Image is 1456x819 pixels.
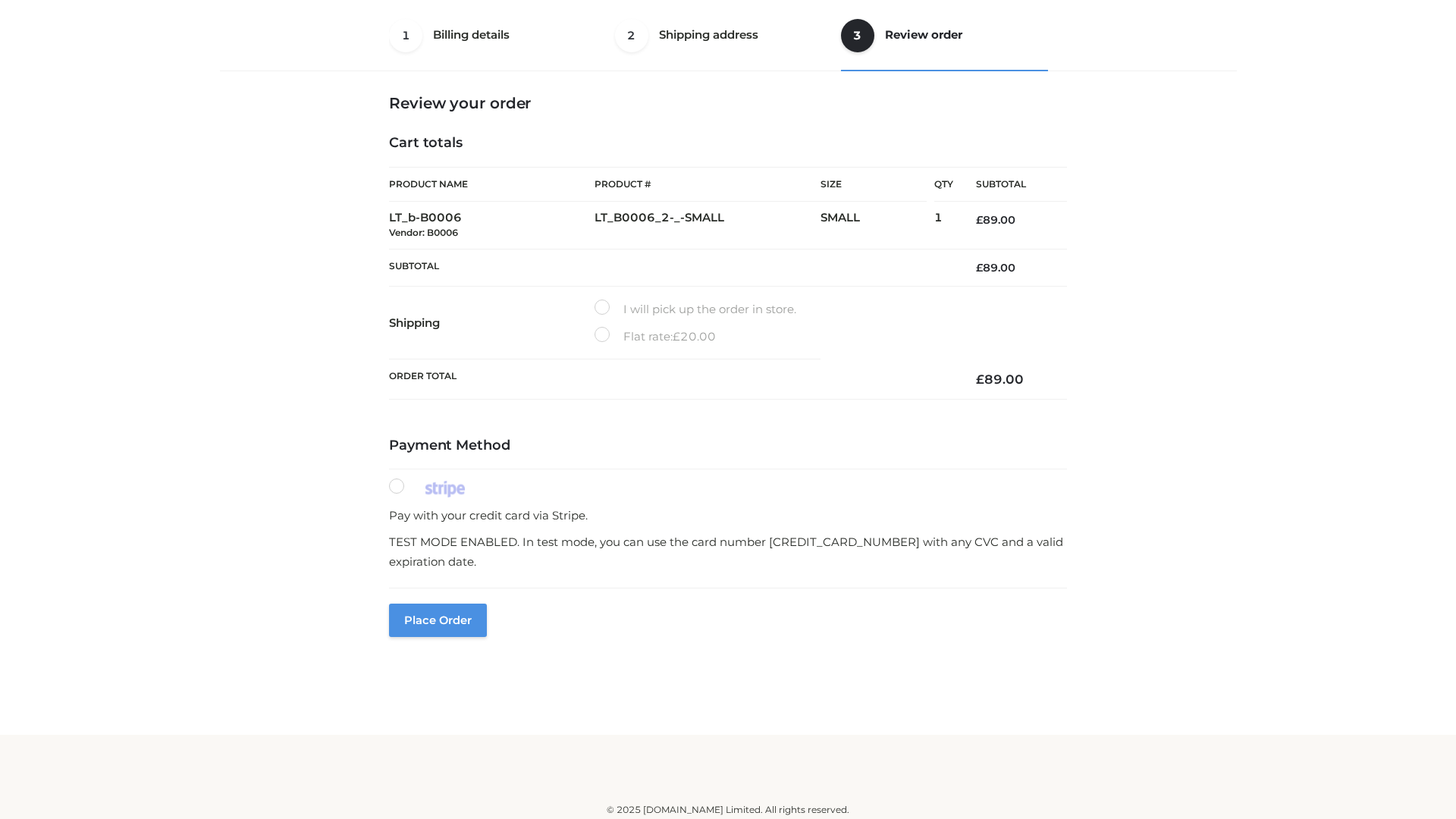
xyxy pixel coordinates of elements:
th: Order Total [389,359,953,400]
th: Shipping [389,287,595,359]
bdi: 20.00 [673,329,716,344]
label: I will pick up the order in store. [595,300,796,319]
p: Pay with your credit card via Stripe. [389,506,1067,526]
th: Subtotal [389,249,953,286]
bdi: 89.00 [976,261,1015,275]
td: 1 [934,202,953,249]
small: Vendor: B0006 [389,227,458,238]
th: Product Name [389,167,595,202]
button: Place order [389,604,487,637]
td: LT_b-B0006 [389,202,595,249]
div: © 2025 [DOMAIN_NAME] Limited. All rights reserved. [225,802,1231,817]
th: Subtotal [953,168,1067,202]
td: LT_B0006_2-_-SMALL [595,202,821,249]
h4: Cart totals [389,135,1067,152]
span: £ [673,329,680,344]
td: SMALL [821,202,934,249]
label: Flat rate: [595,327,716,347]
h3: Review your order [389,94,1067,112]
th: Product # [595,167,821,202]
bdi: 89.00 [976,213,1015,227]
span: £ [976,213,983,227]
th: Size [821,168,927,202]
bdi: 89.00 [976,372,1024,387]
span: £ [976,372,984,387]
th: Qty [934,167,953,202]
h4: Payment Method [389,438,1067,454]
span: £ [976,261,983,275]
p: TEST MODE ENABLED. In test mode, you can use the card number [CREDIT_CARD_NUMBER] with any CVC an... [389,532,1067,571]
